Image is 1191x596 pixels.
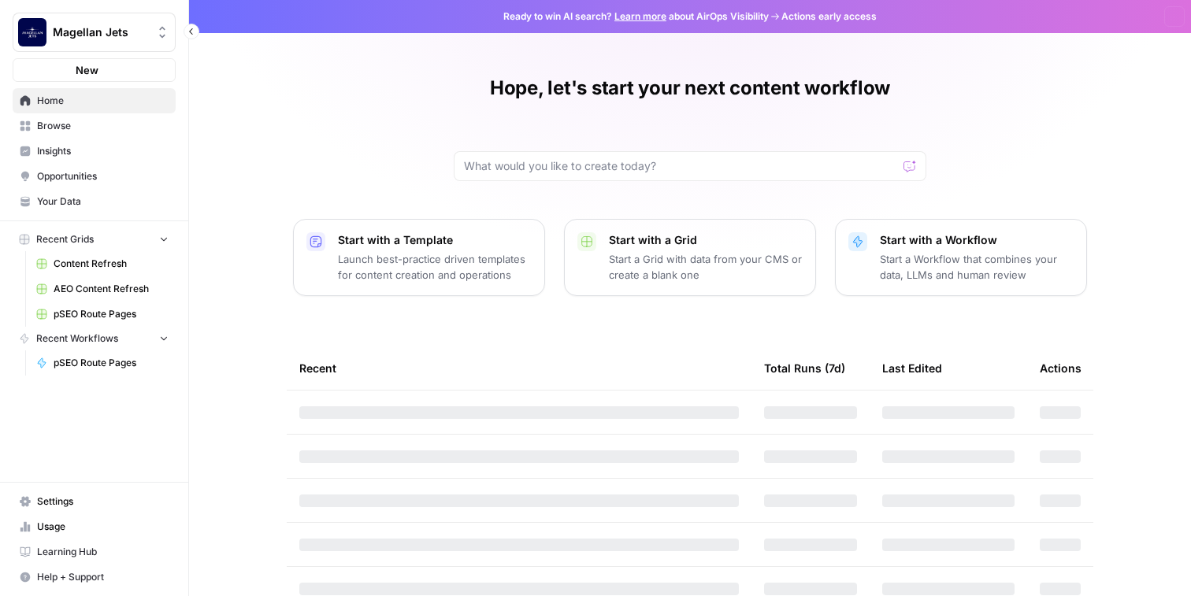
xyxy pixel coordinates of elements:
[13,189,176,214] a: Your Data
[54,307,169,321] span: pSEO Route Pages
[53,24,148,40] span: Magellan Jets
[36,331,118,346] span: Recent Workflows
[13,164,176,189] a: Opportunities
[54,282,169,296] span: AEO Content Refresh
[338,232,532,248] p: Start with a Template
[37,520,169,534] span: Usage
[37,119,169,133] span: Browse
[13,113,176,139] a: Browse
[13,565,176,590] button: Help + Support
[503,9,769,24] span: Ready to win AI search? about AirOps Visibility
[338,251,532,283] p: Launch best-practice driven templates for content creation and operations
[13,514,176,539] a: Usage
[609,232,803,248] p: Start with a Grid
[37,169,169,183] span: Opportunities
[13,88,176,113] a: Home
[37,494,169,509] span: Settings
[764,346,845,390] div: Total Runs (7d)
[13,327,176,350] button: Recent Workflows
[37,94,169,108] span: Home
[880,232,1074,248] p: Start with a Workflow
[299,346,739,390] div: Recent
[835,219,1087,296] button: Start with a WorkflowStart a Workflow that combines your data, LLMs and human review
[13,489,176,514] a: Settings
[464,158,897,174] input: What would you like to create today?
[13,539,176,565] a: Learning Hub
[29,276,176,302] a: AEO Content Refresh
[13,139,176,164] a: Insights
[13,13,176,52] button: Workspace: Magellan Jets
[609,251,803,283] p: Start a Grid with data from your CMS or create a blank one
[76,62,98,78] span: New
[37,144,169,158] span: Insights
[490,76,890,101] h1: Hope, let's start your next content workflow
[37,545,169,559] span: Learning Hub
[54,257,169,271] span: Content Refresh
[29,302,176,327] a: pSEO Route Pages
[564,219,816,296] button: Start with a GridStart a Grid with data from your CMS or create a blank one
[293,219,545,296] button: Start with a TemplateLaunch best-practice driven templates for content creation and operations
[37,194,169,209] span: Your Data
[37,570,169,584] span: Help + Support
[614,10,666,22] a: Learn more
[18,18,46,46] img: Magellan Jets Logo
[29,251,176,276] a: Content Refresh
[54,356,169,370] span: pSEO Route Pages
[29,350,176,376] a: pSEO Route Pages
[13,228,176,251] button: Recent Grids
[781,9,877,24] span: Actions early access
[13,58,176,82] button: New
[880,251,1074,283] p: Start a Workflow that combines your data, LLMs and human review
[1040,346,1082,390] div: Actions
[882,346,942,390] div: Last Edited
[36,232,94,246] span: Recent Grids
